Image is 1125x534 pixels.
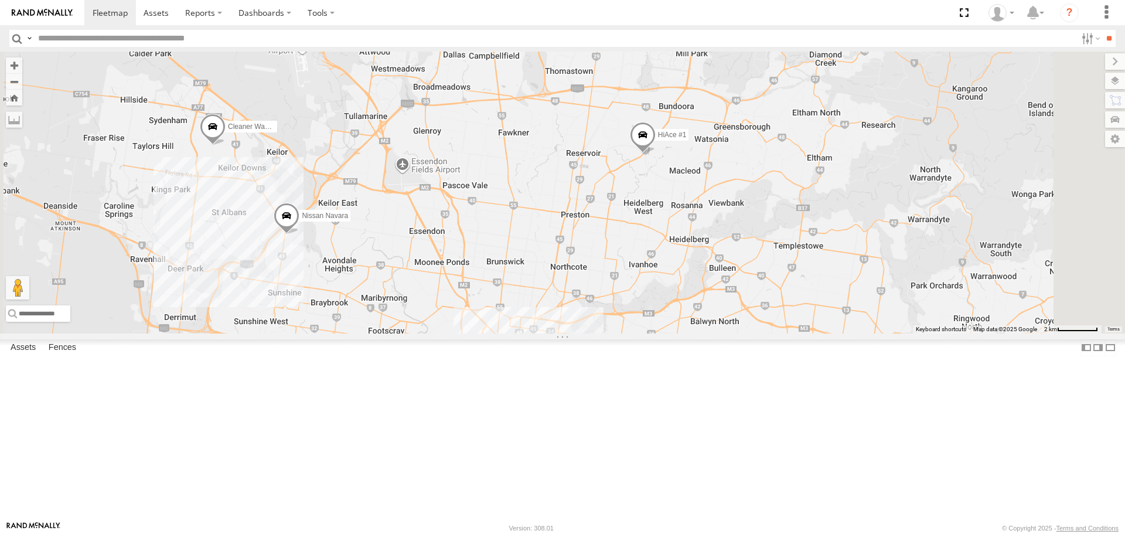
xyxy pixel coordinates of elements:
img: rand-logo.svg [12,9,73,17]
button: Zoom out [6,73,22,90]
span: Cleaner Wagon #1 [228,123,287,131]
i: ? [1060,4,1079,22]
label: Hide Summary Table [1104,339,1116,356]
span: Nissan Navara [302,212,348,220]
button: Drag Pegman onto the map to open Street View [6,276,29,300]
a: Terms (opens in new tab) [1107,326,1120,331]
div: Version: 308.01 [509,525,554,532]
div: John Vu [984,4,1018,22]
label: Map Settings [1105,131,1125,147]
label: Dock Summary Table to the Right [1092,339,1104,356]
button: Keyboard shortcuts [916,325,966,334]
a: Visit our Website [6,522,60,534]
label: Fences [43,340,82,356]
span: 2 km [1044,326,1057,332]
label: Assets [5,340,42,356]
button: Zoom Home [6,90,22,106]
label: Dock Summary Table to the Left [1080,339,1092,356]
div: © Copyright 2025 - [1002,525,1119,532]
label: Search Query [25,30,34,47]
a: Terms and Conditions [1056,525,1119,532]
span: HiAce #1 [658,131,687,140]
button: Zoom in [6,57,22,73]
button: Map Scale: 2 km per 66 pixels [1041,325,1102,334]
label: Search Filter Options [1077,30,1102,47]
label: Measure [6,111,22,128]
span: Map data ©2025 Google [973,326,1037,332]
